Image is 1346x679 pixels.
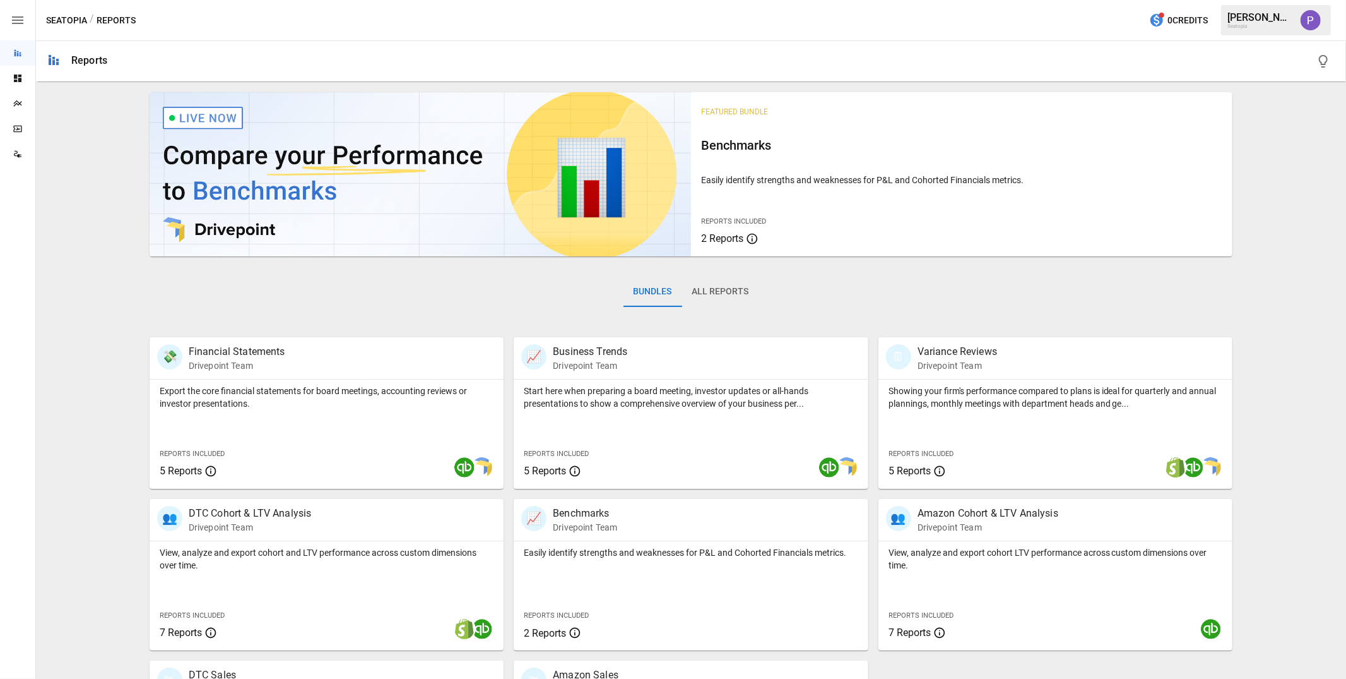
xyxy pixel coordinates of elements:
[454,619,475,639] img: shopify
[701,217,766,225] span: Reports Included
[837,457,857,478] img: smart model
[819,457,839,478] img: quickbooks
[189,521,312,534] p: Drivepoint Team
[888,546,1223,572] p: View, analyze and export cohort LTV performance across custom dimensions over time.
[701,232,743,244] span: 2 Reports
[1144,9,1213,32] button: 0Credits
[886,506,911,531] div: 👥
[524,465,566,477] span: 5 Reports
[1166,457,1186,478] img: shopify
[189,344,285,359] p: Financial Statements
[553,344,627,359] p: Business Trends
[524,627,566,639] span: 2 Reports
[160,385,494,410] p: Export the core financial statements for board meetings, accounting reviews or investor presentat...
[1293,3,1328,38] button: Prateek Batra
[524,611,589,620] span: Reports Included
[189,506,312,521] p: DTC Cohort & LTV Analysis
[524,385,858,410] p: Start here when preparing a board meeting, investor updates or all-hands presentations to show a ...
[1227,11,1293,23] div: [PERSON_NAME]
[454,457,475,478] img: quickbooks
[682,277,759,307] button: All Reports
[918,521,1058,534] p: Drivepoint Team
[160,450,225,458] span: Reports Included
[888,611,953,620] span: Reports Included
[623,277,682,307] button: Bundles
[157,344,182,370] div: 💸
[888,385,1223,410] p: Showing your firm's performance compared to plans is ideal for quarterly and annual plannings, mo...
[160,611,225,620] span: Reports Included
[1183,457,1203,478] img: quickbooks
[701,135,1222,155] h6: Benchmarks
[888,465,931,477] span: 5 Reports
[160,546,494,572] p: View, analyze and export cohort and LTV performance across custom dimensions over time.
[189,359,285,372] p: Drivepoint Team
[472,619,492,639] img: quickbooks
[472,457,492,478] img: smart model
[521,506,546,531] div: 📈
[553,506,617,521] p: Benchmarks
[524,546,858,559] p: Easily identify strengths and weaknesses for P&L and Cohorted Financials metrics.
[150,92,691,256] img: video thumbnail
[524,450,589,458] span: Reports Included
[888,627,931,639] span: 7 Reports
[46,13,87,28] button: Seatopia
[553,521,617,534] p: Drivepoint Team
[1167,13,1208,28] span: 0 Credits
[157,506,182,531] div: 👥
[918,344,997,359] p: Variance Reviews
[160,465,202,477] span: 5 Reports
[918,359,997,372] p: Drivepoint Team
[1227,23,1293,29] div: Seatopia
[701,174,1222,186] p: Easily identify strengths and weaknesses for P&L and Cohorted Financials metrics.
[521,344,546,370] div: 📈
[1301,10,1321,30] img: Prateek Batra
[888,450,953,458] span: Reports Included
[1201,457,1221,478] img: smart model
[71,54,107,66] div: Reports
[553,359,627,372] p: Drivepoint Team
[701,107,768,116] span: Featured Bundle
[1201,619,1221,639] img: quickbooks
[918,506,1058,521] p: Amazon Cohort & LTV Analysis
[160,627,202,639] span: 7 Reports
[886,344,911,370] div: 🗓
[90,13,94,28] div: /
